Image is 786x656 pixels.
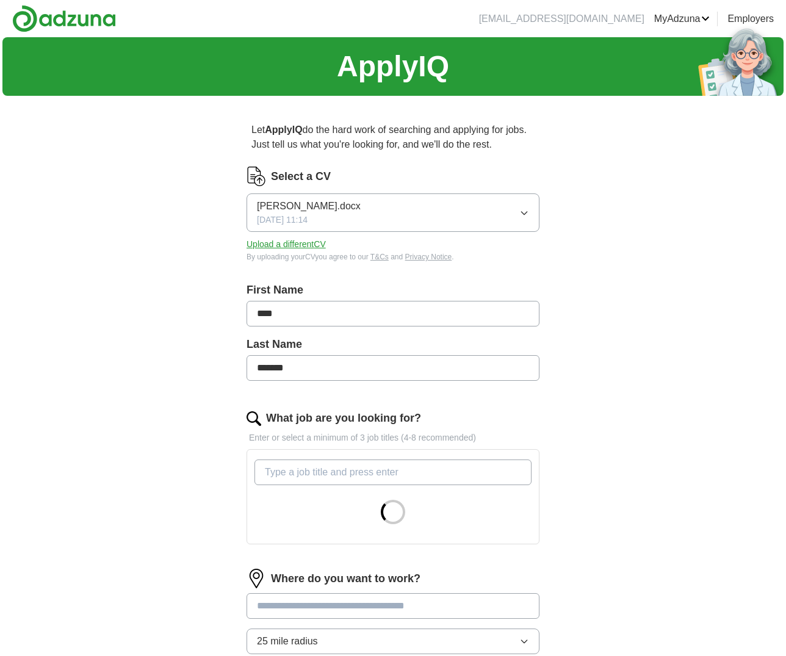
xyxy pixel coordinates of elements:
p: Enter or select a minimum of 3 job titles (4-8 recommended) [247,431,539,444]
h1: ApplyIQ [337,45,449,88]
img: search.png [247,411,261,426]
label: What job are you looking for? [266,410,421,427]
label: First Name [247,282,539,298]
button: Upload a differentCV [247,238,326,251]
input: Type a job title and press enter [254,460,532,485]
label: Select a CV [271,168,331,185]
label: Where do you want to work? [271,571,420,587]
span: 25 mile radius [257,634,318,649]
a: Employers [727,12,774,26]
button: [PERSON_NAME].docx[DATE] 11:14 [247,193,539,232]
a: MyAdzuna [654,12,710,26]
button: 25 mile radius [247,629,539,654]
img: location.png [247,569,266,588]
p: Let do the hard work of searching and applying for jobs. Just tell us what you're looking for, an... [247,118,539,157]
img: CV Icon [247,167,266,186]
strong: ApplyIQ [265,124,302,135]
img: Adzuna logo [12,5,116,32]
div: By uploading your CV you agree to our and . [247,251,539,262]
span: [DATE] 11:14 [257,214,308,226]
a: T&Cs [370,253,389,261]
span: [PERSON_NAME].docx [257,199,361,214]
li: [EMAIL_ADDRESS][DOMAIN_NAME] [479,12,644,26]
label: Last Name [247,336,539,353]
a: Privacy Notice [405,253,452,261]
